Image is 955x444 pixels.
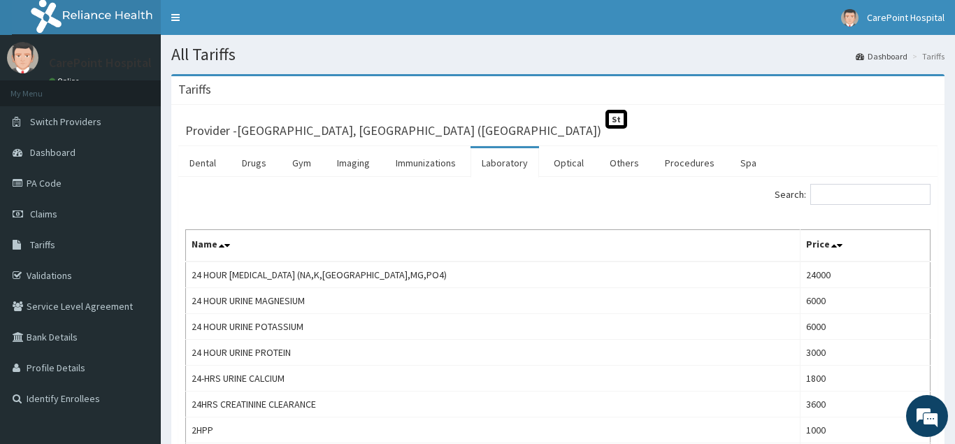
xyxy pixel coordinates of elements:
td: 24 HOUR URINE MAGNESIUM [186,288,800,314]
a: Dental [178,148,227,178]
a: Laboratory [471,148,539,178]
li: Tariffs [909,50,945,62]
a: Imaging [326,148,381,178]
a: Immunizations [385,148,467,178]
td: 6000 [800,314,930,340]
span: Switch Providers [30,115,101,128]
a: Procedures [654,148,726,178]
a: Online [49,76,82,86]
td: 24-HRS URINE CALCIUM [186,366,800,392]
textarea: Type your message and hit 'Enter' [7,296,266,345]
a: Others [598,148,650,178]
a: Optical [543,148,595,178]
span: We're online! [81,133,193,274]
span: Tariffs [30,238,55,251]
a: Gym [281,148,322,178]
td: 1800 [800,366,930,392]
a: Drugs [231,148,278,178]
h3: Tariffs [178,83,211,96]
label: Search: [775,184,931,205]
th: Name [186,230,800,262]
h3: Provider - [GEOGRAPHIC_DATA], [GEOGRAPHIC_DATA] ([GEOGRAPHIC_DATA]) [185,124,601,137]
span: Claims [30,208,57,220]
a: Dashboard [856,50,907,62]
p: CarePoint Hospital [49,57,152,69]
input: Search: [810,184,931,205]
td: 24HRS CREATININE CLEARANCE [186,392,800,417]
td: 24 HOUR URINE POTASSIUM [186,314,800,340]
td: 24000 [800,262,930,288]
td: 24 HOUR [MEDICAL_DATA] (NA,K,[GEOGRAPHIC_DATA],MG,PO4) [186,262,800,288]
img: d_794563401_company_1708531726252_794563401 [26,70,57,105]
td: 2HPP [186,417,800,443]
td: 6000 [800,288,930,314]
span: St [605,110,627,129]
h1: All Tariffs [171,45,945,64]
th: Price [800,230,930,262]
img: User Image [7,42,38,73]
td: 3600 [800,392,930,417]
span: Dashboard [30,146,76,159]
div: Minimize live chat window [229,7,263,41]
div: Chat with us now [73,78,235,96]
td: 3000 [800,340,930,366]
span: CarePoint Hospital [867,11,945,24]
img: User Image [841,9,859,27]
td: 24 HOUR URINE PROTEIN [186,340,800,366]
td: 1000 [800,417,930,443]
a: Spa [729,148,768,178]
